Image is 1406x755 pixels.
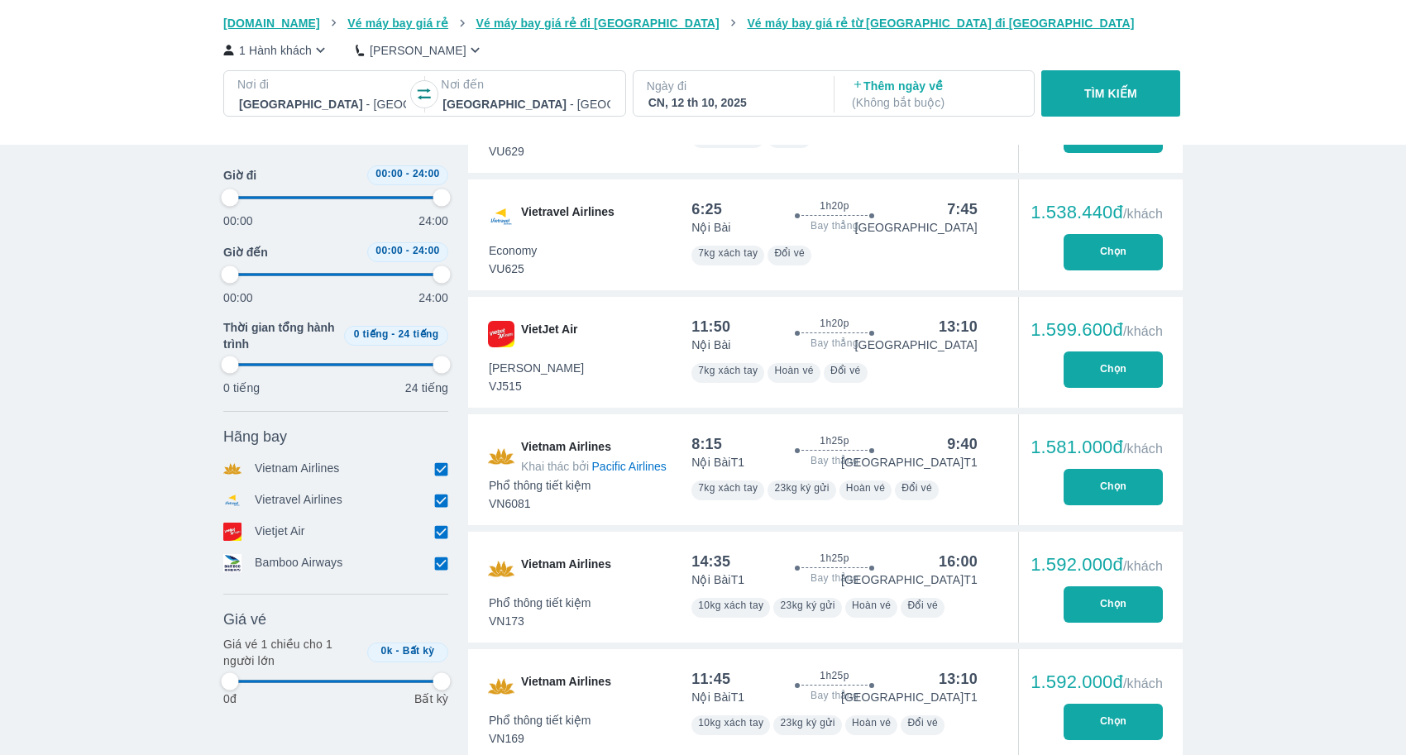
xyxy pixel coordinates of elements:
span: Vé máy bay giá rẻ từ [GEOGRAPHIC_DATA] đi [GEOGRAPHIC_DATA] [747,17,1134,30]
span: Đổi vé [774,247,805,259]
p: Nội Bài T1 [691,689,744,705]
span: 10kg xách tay [698,717,763,729]
span: Hoàn vé [852,717,892,729]
span: 0k [381,645,393,657]
p: Vietjet Air [255,523,305,541]
span: Vietravel Airlines [521,203,615,230]
p: [PERSON_NAME] [370,42,466,59]
span: 23kg ký gửi [774,482,829,494]
button: Chọn [1064,351,1163,388]
p: Giá vé 1 chiều cho 1 người lớn [223,636,361,669]
div: CN, 12 th 10, 2025 [648,94,815,111]
p: Nơi đi [237,76,408,93]
span: VN6081 [489,495,591,512]
img: VN [488,556,514,582]
span: /khách [1123,207,1163,221]
span: Giá vé [223,609,266,629]
span: Vietnam Airlines [521,438,667,475]
span: /khách [1123,324,1163,338]
div: 1.592.000đ [1031,672,1163,692]
span: 7kg xách tay [698,247,758,259]
span: VietJet Air [521,321,577,347]
p: Nội Bài [691,219,730,236]
span: Hoàn vé [846,482,886,494]
button: 1 Hành khách [223,41,329,59]
span: VU625 [489,260,537,277]
span: 1h25p [820,669,849,682]
span: Thời gian tổng hành trình [223,319,337,352]
span: Giờ đến [223,244,268,260]
span: - [406,168,409,179]
p: Bất kỳ [414,690,448,707]
span: Hoàn vé [852,600,892,611]
span: VJ515 [489,378,584,394]
span: 1h25p [820,552,849,565]
span: 24:00 [413,168,440,179]
span: Pacific Airlines [592,460,667,473]
p: 00:00 [223,289,253,306]
div: 1.592.000đ [1031,555,1163,575]
p: Nội Bài T1 [691,454,744,471]
p: 24 tiếng [405,380,448,396]
p: 24:00 [418,213,448,229]
div: 16:00 [939,552,978,571]
span: Bất kỳ [403,645,435,657]
span: VU629 [489,143,537,160]
div: 11:45 [691,669,730,689]
button: Chọn [1064,234,1163,270]
span: VN169 [489,730,591,747]
span: - [406,245,409,256]
span: Khai thác bởi [521,460,589,473]
span: Economy [489,242,537,259]
button: Chọn [1064,704,1163,740]
span: VN173 [489,613,591,629]
span: Vietnam Airlines [521,556,611,582]
span: /khách [1123,676,1163,690]
div: 9:40 [947,434,978,454]
img: VJ [488,321,514,347]
div: 6:25 [691,199,722,219]
p: [GEOGRAPHIC_DATA] [855,337,978,353]
span: 23kg ký gửi [780,717,835,729]
span: 10kg xách tay [698,600,763,611]
span: Vé máy bay giá rẻ đi [GEOGRAPHIC_DATA] [476,17,720,30]
span: 24:00 [413,245,440,256]
span: 1h25p [820,434,849,447]
span: Đổi vé [901,482,932,494]
p: 24:00 [418,289,448,306]
span: Phổ thông tiết kiệm [489,595,591,611]
p: 00:00 [223,213,253,229]
div: 1.599.600đ [1031,320,1163,340]
p: Vietnam Airlines [255,460,340,478]
span: [DOMAIN_NAME] [223,17,320,30]
div: 7:45 [947,199,978,219]
span: Vé máy bay giá rẻ [347,17,448,30]
p: [GEOGRAPHIC_DATA] [855,219,978,236]
div: 14:35 [691,552,730,571]
p: 0đ [223,690,237,707]
div: 1.538.440đ [1031,203,1163,222]
nav: breadcrumb [223,15,1183,31]
p: TÌM KIẾM [1084,85,1137,102]
div: 13:10 [939,317,978,337]
p: Nội Bài [691,337,730,353]
span: Hoàn vé [774,365,814,376]
p: Nội Bài T1 [691,571,744,588]
p: Nơi đến [441,76,611,93]
div: 8:15 [691,434,722,454]
div: 1.581.000đ [1031,437,1163,457]
span: 7kg xách tay [698,365,758,376]
span: Hãng bay [223,427,287,447]
button: Chọn [1064,586,1163,623]
button: [PERSON_NAME] [356,41,484,59]
span: Đổi vé [907,717,938,729]
span: Đổi vé [907,600,938,611]
span: 24 tiếng [399,328,439,340]
span: Vietnam Airlines [521,673,611,700]
button: Chọn [1064,469,1163,505]
p: Ngày đi [647,78,817,94]
p: 0 tiếng [223,380,260,396]
p: [GEOGRAPHIC_DATA] T1 [841,571,978,588]
span: 1h20p [820,199,849,213]
span: Giờ đi [223,167,256,184]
